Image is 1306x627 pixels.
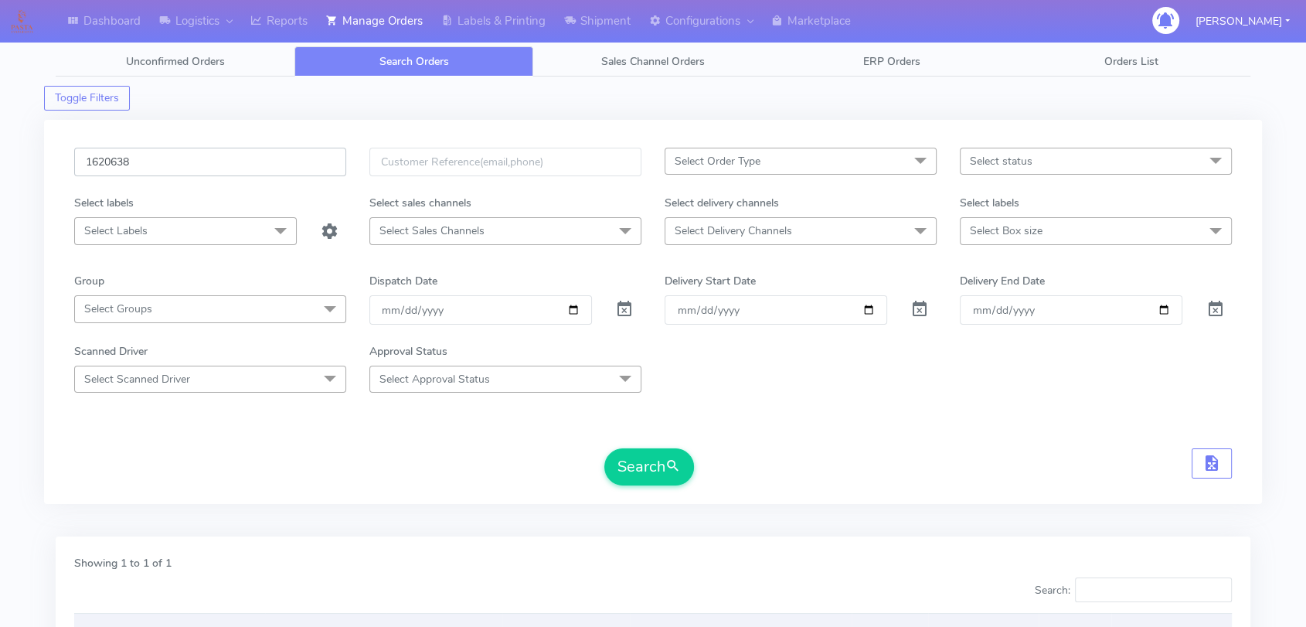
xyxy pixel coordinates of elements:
label: Scanned Driver [74,343,148,360]
span: Search Orders [379,54,449,69]
label: Group [74,273,104,289]
label: Select labels [74,195,134,211]
label: Search: [1034,578,1232,602]
button: Toggle Filters [44,86,130,111]
span: Select Approval Status [379,372,490,387]
span: ERP Orders [863,54,920,69]
input: Search: [1075,578,1232,602]
span: Sales Channel Orders [601,54,705,69]
button: Search [604,448,694,486]
span: Select Scanned Driver [84,372,190,387]
button: [PERSON_NAME] [1184,5,1301,37]
label: Approval Status [369,343,447,360]
input: Order Id [74,148,346,176]
span: Select Order Type [675,154,760,169]
span: Select Sales Channels [379,223,485,238]
label: Delivery End Date [960,273,1045,289]
ul: Tabs [56,46,1250,77]
span: Select Groups [84,302,152,316]
label: Dispatch Date [369,273,437,289]
span: Select Labels [84,223,148,238]
label: Showing 1 to 1 of 1 [74,555,172,571]
span: Orders List [1104,54,1158,69]
span: Select Box size [970,223,1042,238]
span: Unconfirmed Orders [126,54,225,69]
input: Customer Reference(email,phone) [369,148,641,176]
span: Select Delivery Channels [675,223,792,238]
label: Select labels [960,195,1019,211]
label: Delivery Start Date [665,273,756,289]
span: Select status [970,154,1032,169]
label: Select delivery channels [665,195,779,211]
label: Select sales channels [369,195,471,211]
